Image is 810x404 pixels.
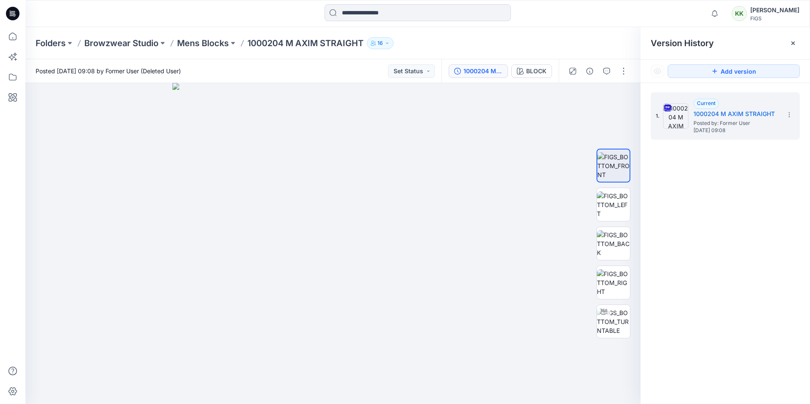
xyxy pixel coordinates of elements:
[656,112,660,120] span: 1.
[36,66,181,75] span: Posted [DATE] 09:08 by
[651,38,714,48] span: Version History
[177,37,229,49] a: Mens Blocks
[36,37,66,49] a: Folders
[750,15,799,22] div: FIGS
[750,5,799,15] div: [PERSON_NAME]
[511,64,552,78] button: BLOCK
[597,152,630,179] img: FIGS_BOTTOM_FRONT
[697,100,716,106] span: Current
[597,191,630,218] img: FIGS_BOTTOM_LEFT
[597,269,630,296] img: FIGS_BOTTOM_RIGHT
[597,308,630,335] img: FIGS_BOTTOM_TURNTABLE
[790,40,796,47] button: Close
[105,67,181,75] a: Former User (Deleted User)
[693,109,778,119] h5: 1000204 M AXIM STRAIGHT
[526,66,546,76] div: BLOCK
[732,6,747,21] div: KK
[597,230,630,257] img: FIGS_BOTTOM_BACK
[172,83,494,404] img: eyJhbGciOiJIUzI1NiIsImtpZCI6IjAiLCJzbHQiOiJzZXMiLCJ0eXAiOiJKV1QifQ.eyJkYXRhIjp7InR5cGUiOiJzdG9yYW...
[367,37,394,49] button: 16
[583,64,596,78] button: Details
[247,37,363,49] p: 1000204 M AXIM STRAIGHT
[668,64,800,78] button: Add version
[693,119,778,127] span: Posted by: Former User
[377,39,383,48] p: 16
[449,64,508,78] button: 1000204 M AXIM STRAIGHT
[693,127,778,133] span: [DATE] 09:08
[663,103,688,129] img: 1000204 M AXIM STRAIGHT
[84,37,158,49] a: Browzwear Studio
[463,66,502,76] div: 1000204 M AXIM STRAIGHT
[651,64,664,78] button: Show Hidden Versions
